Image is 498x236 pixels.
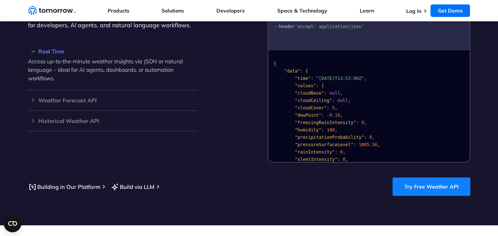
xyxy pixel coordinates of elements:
[360,7,374,14] a: Learn
[279,17,287,22] span: url
[274,17,279,22] span: --
[111,182,154,191] a: Build via LLM
[335,149,337,155] span: :
[295,127,321,133] span: "humidity"
[359,142,377,147] span: 1005.56
[364,135,366,140] span: :
[335,127,337,133] span: ,
[295,142,353,147] span: "pressureSurfaceLevel"
[327,127,335,133] span: 100
[279,24,295,29] span: header
[335,105,337,110] span: ,
[372,135,375,140] span: ,
[393,177,470,196] a: Try Free Weather API
[316,83,318,88] span: :
[295,135,364,140] span: "precipitationProbability"
[295,98,332,103] span: "cloudCeiling"
[295,149,334,155] span: "rainIntensity"
[295,120,356,125] span: "freezingRainIntensity"
[337,157,340,162] span: :
[295,113,321,118] span: "dewPoint"
[342,149,345,155] span: ,
[295,76,310,81] span: "time"
[295,157,337,162] span: "sleetIntensity"
[4,215,21,232] button: Open CMP widget
[287,17,356,22] span: '[URL][DOMAIN_NAME][DATE]'
[305,68,308,74] span: {
[321,127,324,133] span: :
[377,142,380,147] span: ,
[321,113,324,118] span: :
[356,120,358,125] span: :
[329,91,340,96] span: null
[364,120,366,125] span: ,
[277,7,327,14] a: Space & Technology
[28,118,198,124] h3: Historical Weather API
[295,105,327,110] span: "cloudCover"
[108,7,129,14] a: Products
[274,24,279,29] span: --
[274,61,276,66] span: {
[161,7,184,14] a: Solutions
[340,149,342,155] span: 0
[361,120,364,125] span: 0
[353,142,356,147] span: :
[28,57,198,82] p: Access up-to-the-minute weather insights via JSON or natural language – ideal for AI agents, dash...
[327,113,329,118] span: -
[327,105,329,110] span: :
[364,76,366,81] span: ,
[216,7,245,14] a: Developers
[340,113,342,118] span: ,
[329,113,340,118] span: 0.19
[406,8,421,14] a: Log In
[345,157,348,162] span: ,
[295,91,324,96] span: "cloudBase"
[340,91,342,96] span: ,
[295,83,316,88] span: "values"
[300,68,303,74] span: :
[369,135,372,140] span: 0
[28,98,198,103] h3: Weather Forecast API
[337,98,348,103] span: null
[348,98,351,103] span: ,
[342,157,345,162] span: 0
[284,68,300,74] span: "data"
[332,98,334,103] span: :
[28,49,198,54] h3: Real Time
[431,4,470,17] a: Get Demo
[332,105,334,110] span: 5
[28,182,100,191] a: Building in Our Platform
[324,91,327,96] span: :
[311,76,313,81] span: :
[316,76,364,81] span: "[DATE]T13:53:00Z"
[28,5,76,16] a: Home link
[295,24,364,29] span: 'accept: application/json'
[321,83,324,88] span: {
